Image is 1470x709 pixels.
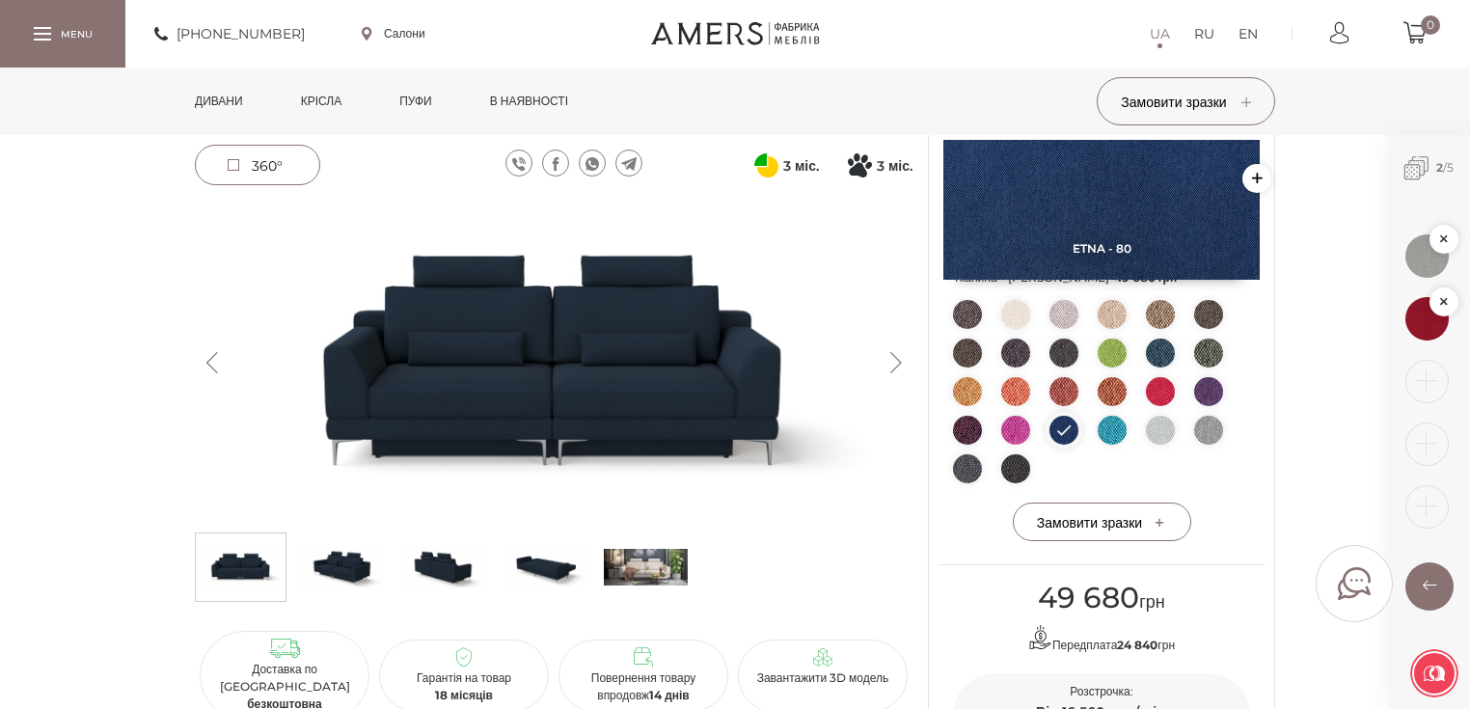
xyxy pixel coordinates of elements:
[566,669,721,704] p: Повернення товару впродовж
[387,669,541,704] p: Гарантія на товар
[746,669,900,687] p: Завантажити 3D модель
[1239,22,1258,45] a: EN
[604,538,688,596] img: s_
[1038,591,1165,613] span: грн
[953,625,1250,654] p: Передплата грн
[1117,638,1157,652] b: 24 840
[195,352,229,373] button: Previous
[1388,135,1470,202] span: /
[542,150,569,177] a: facebook
[783,154,819,177] span: 3 міс.
[754,153,778,177] svg: Оплата частинами від ПриватБанку
[362,25,425,42] a: Салони
[286,68,356,135] a: Крісла
[435,688,493,702] b: 18 місяців
[195,203,912,523] img: Прямий диван ОСТІН 2 -0
[503,538,586,596] img: Прямий диван ОСТІН 2 s-3
[579,150,606,177] a: whatsapp
[1037,514,1166,532] span: Замовити зразки
[649,688,690,702] b: 14 днів
[385,68,447,135] a: Пуфи
[1150,22,1170,45] a: UA
[1121,94,1250,111] span: Замовити зразки
[180,68,258,135] a: Дивани
[1013,503,1191,541] button: Замовити зразки
[401,538,485,596] img: Прямий диван ОСТІН 2 s-2
[1194,22,1214,45] a: RU
[476,68,583,135] a: в наявності
[1097,77,1275,125] button: Замовити зразки
[943,140,1260,280] img: Etna - 23
[1405,234,1449,278] img: 1576664823.jpg
[300,538,384,596] img: Прямий диван ОСТІН 2 s-1
[943,241,1260,256] span: Etna - 80
[877,154,912,177] span: 3 міс.
[848,153,872,177] svg: Покупка частинами від Монобанку
[953,683,1250,700] p: Розстрочка:
[1436,160,1443,175] b: 2
[615,150,642,177] a: telegram
[154,22,305,45] a: [PHONE_NUMBER]
[195,145,320,185] a: 360°
[199,538,283,596] img: Прямий диван ОСТІН 2 s-0
[505,150,532,177] a: viber
[1447,160,1454,175] span: 5
[1038,580,1139,615] span: 49 680
[879,352,912,373] button: Next
[252,157,283,175] span: 360°
[1421,15,1440,35] span: 0
[1405,297,1449,341] img: 1576662562.jpg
